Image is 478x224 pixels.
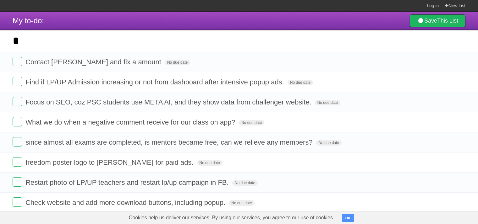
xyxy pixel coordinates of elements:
span: freedom poster logo to [PERSON_NAME] for paid ads. [25,158,195,166]
b: This List [437,18,458,24]
span: No due date [197,160,223,166]
span: Find if LP/UP Admission increasing or not from dashboard after intensive popup ads. [25,78,286,86]
span: My to-do: [13,16,44,25]
label: Done [13,177,22,187]
label: Done [13,197,22,207]
span: No due date [288,80,313,85]
label: Done [13,137,22,147]
span: since almost all exams are completed, is mentors became free, can we relieve any members? [25,138,314,146]
span: Cookies help us deliver our services. By using our services, you agree to our use of cookies. [123,211,341,224]
span: Restart photo of LP/UP teachers and restart lp/up campaign in FB. [25,179,230,186]
span: No due date [239,120,264,125]
span: No due date [165,60,190,65]
label: Done [13,57,22,66]
button: OK [342,214,354,222]
span: No due date [315,100,340,105]
span: Contact [PERSON_NAME] and fix a amount [25,58,163,66]
span: No due date [316,140,342,146]
span: No due date [229,200,254,206]
label: Done [13,157,22,167]
span: Focus on SEO, coz PSC students use META AI, and they show data from challenger website. [25,98,313,106]
label: Done [13,77,22,86]
label: Done [13,97,22,106]
span: No due date [232,180,258,186]
a: SaveThis List [410,14,465,27]
label: Done [13,117,22,126]
span: Check website and add more download buttons, including popup. [25,199,227,206]
span: What we do when a negative comment receive for our class on app? [25,118,237,126]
